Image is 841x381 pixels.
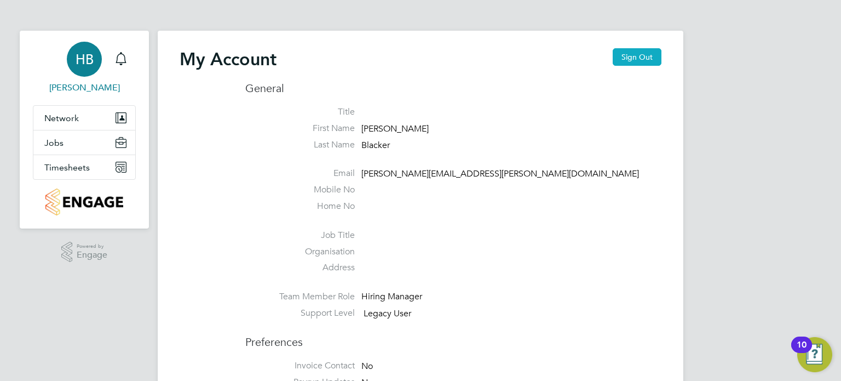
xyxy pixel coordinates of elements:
[245,246,355,258] label: Organisation
[245,201,355,212] label: Home No
[33,155,135,179] button: Timesheets
[245,123,355,134] label: First Name
[33,106,135,130] button: Network
[44,113,79,123] span: Network
[361,361,373,372] span: No
[797,345,807,359] div: 10
[245,308,355,319] label: Support Level
[77,242,107,251] span: Powered by
[245,168,355,179] label: Email
[361,169,639,180] span: [PERSON_NAME][EMAIL_ADDRESS][PERSON_NAME][DOMAIN_NAME]
[33,189,136,215] a: Go to home page
[245,324,661,349] h3: Preferences
[245,184,355,196] label: Mobile No
[44,162,90,173] span: Timesheets
[44,138,64,148] span: Jobs
[33,130,135,155] button: Jobs
[361,140,390,151] span: Blacker
[20,31,149,229] nav: Main navigation
[33,81,136,94] span: Harriet Blacker
[245,230,355,241] label: Job Title
[245,81,661,95] h3: General
[77,251,107,260] span: Engage
[180,48,277,70] h2: My Account
[613,48,661,66] button: Sign Out
[361,123,429,134] span: [PERSON_NAME]
[245,360,355,372] label: Invoice Contact
[245,106,355,118] label: Title
[76,52,94,66] span: HB
[245,291,355,303] label: Team Member Role
[797,337,832,372] button: Open Resource Center, 10 new notifications
[61,242,108,263] a: Powered byEngage
[245,262,355,274] label: Address
[33,42,136,94] a: HB[PERSON_NAME]
[364,308,411,319] span: Legacy User
[361,291,465,303] div: Hiring Manager
[245,139,355,151] label: Last Name
[45,189,123,215] img: countryside-properties-logo-retina.png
